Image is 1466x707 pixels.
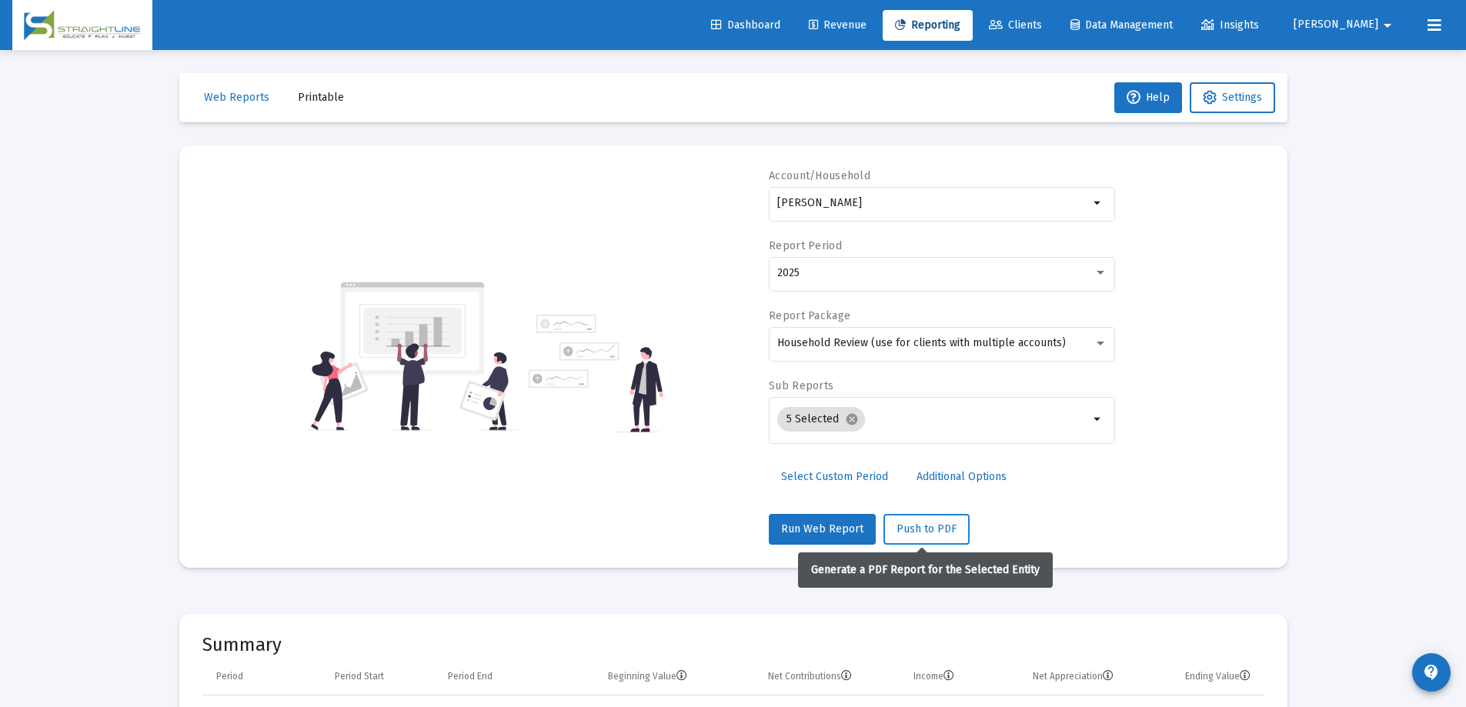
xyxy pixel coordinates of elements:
[769,169,870,182] label: Account/Household
[202,659,324,695] td: Column Period
[777,407,865,432] mat-chip: 5 Selected
[202,637,1264,652] mat-card-title: Summary
[1185,670,1251,682] div: Ending Value
[989,18,1042,32] span: Clients
[448,670,493,682] div: Period End
[777,336,1066,349] span: Household Review (use for clients with multiple accounts)
[769,239,842,252] label: Report Period
[24,10,141,41] img: Dashboard
[769,514,876,545] button: Run Web Report
[437,659,544,695] td: Column Period End
[204,91,269,104] span: Web Reports
[298,91,344,104] span: Printable
[781,470,888,483] span: Select Custom Period
[544,659,698,695] td: Column Beginning Value
[529,315,663,432] img: reporting-alt
[845,412,859,426] mat-icon: cancel
[308,280,519,432] img: reporting
[1190,82,1275,113] button: Settings
[777,197,1089,209] input: Search or select an account or household
[809,18,867,32] span: Revenue
[781,522,863,535] span: Run Web Report
[769,309,850,322] label: Report Package
[286,82,356,113] button: Printable
[192,82,282,113] button: Web Reports
[698,659,863,695] td: Column Net Contributions
[1201,18,1259,32] span: Insights
[917,470,1007,483] span: Additional Options
[768,670,852,682] div: Net Contributions
[883,10,973,41] a: Reporting
[977,10,1054,41] a: Clients
[1124,659,1264,695] td: Column Ending Value
[777,404,1089,435] mat-chip-list: Selection
[1189,10,1271,41] a: Insights
[1070,18,1173,32] span: Data Management
[1275,9,1415,40] button: [PERSON_NAME]
[324,659,437,695] td: Column Period Start
[1033,670,1114,682] div: Net Appreciation
[1294,18,1378,32] span: [PERSON_NAME]
[216,670,243,682] div: Period
[1089,410,1107,429] mat-icon: arrow_drop_down
[1422,663,1441,682] mat-icon: contact_support
[608,670,687,682] div: Beginning Value
[897,522,957,535] span: Push to PDF
[863,659,965,695] td: Column Income
[1222,91,1262,104] span: Settings
[1114,82,1182,113] button: Help
[1089,194,1107,212] mat-icon: arrow_drop_down
[777,266,800,279] span: 2025
[965,659,1124,695] td: Column Net Appreciation
[883,514,970,545] button: Push to PDF
[335,670,384,682] div: Period Start
[699,10,793,41] a: Dashboard
[895,18,960,32] span: Reporting
[796,10,879,41] a: Revenue
[1378,10,1397,41] mat-icon: arrow_drop_down
[711,18,780,32] span: Dashboard
[1127,91,1170,104] span: Help
[1058,10,1185,41] a: Data Management
[913,670,954,682] div: Income
[769,379,833,392] label: Sub Reports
